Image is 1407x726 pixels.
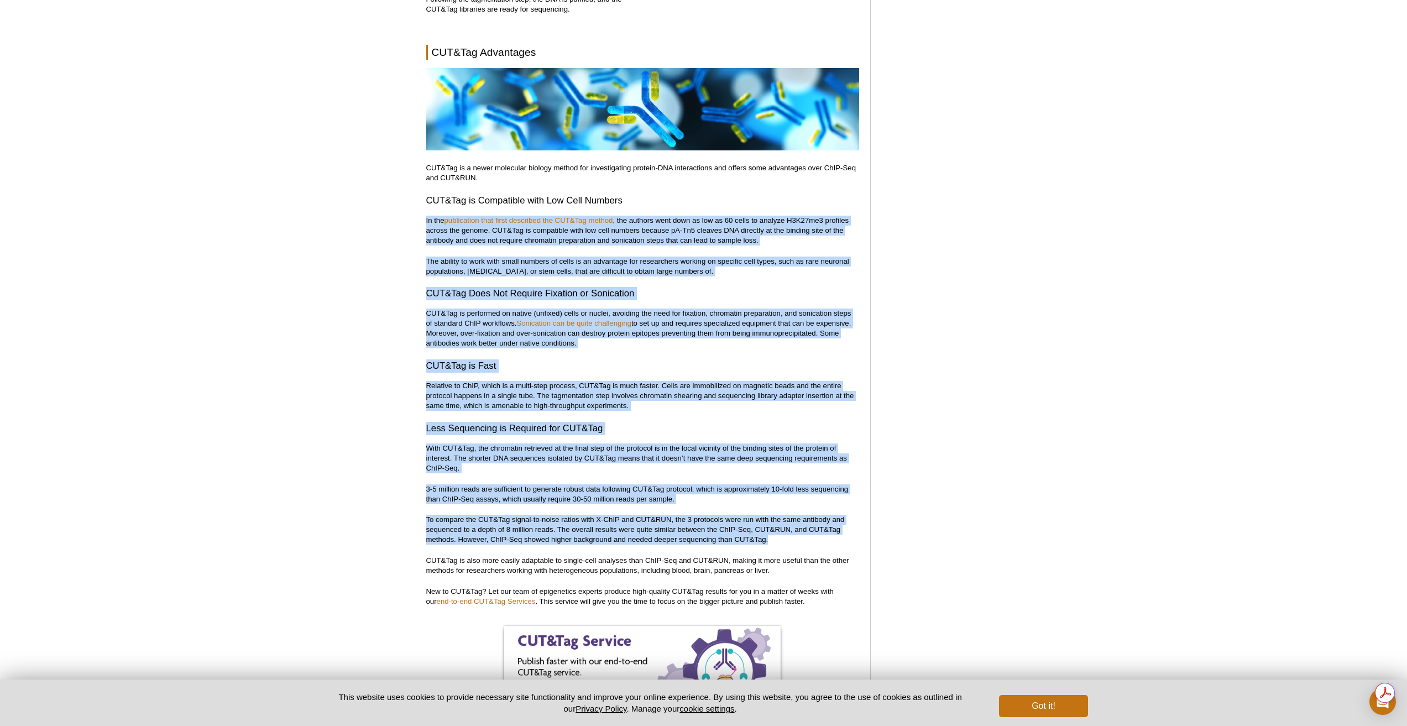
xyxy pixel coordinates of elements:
p: CUT&Tag is a newer molecular biology method for investigating protein-DNA interactions and offers... [426,163,859,183]
p: 3-5 million reads are sufficient to generate robust data following CUT&Tag protocol, which is app... [426,484,859,504]
a: publication that first described the CUT&Tag method [444,216,613,224]
h2: CUT&Tag Advantages [426,45,859,60]
button: cookie settings [679,704,734,713]
p: New to CUT&Tag? Let our team of epigenetics experts produce high-quality CUT&Tag results for you ... [426,587,859,607]
button: Got it! [999,695,1087,717]
div: Open Intercom Messenger [1369,688,1396,715]
p: This website uses cookies to provide necessary site functionality and improve your online experie... [320,691,981,714]
p: Relative to ChIP, which is a multi-step process, CUT&Tag is much faster. Cells are immobilized on... [426,381,859,411]
h3: Less Sequencing is Required for CUT&Tag [426,422,859,435]
p: The ability to work with small numbers of cells is an advantage for researchers working on specif... [426,257,859,276]
p: CUT&Tag is also more easily adaptable to single-cell analyses than ChIP-Seq and CUT&RUN, making i... [426,556,859,576]
h3: CUT&Tag is Fast [426,359,859,373]
h3: CUT&Tag is Compatible with Low Cell Numbers [426,194,859,207]
h3: CUT&Tag Does Not Require Fixation or Sonication [426,287,859,300]
p: CUT&Tag is performed on native (unfixed) cells or nuclei, avoiding the need for fixation, chromat... [426,309,859,348]
img: End-to-end CUT&Tag Service [504,626,781,715]
p: With CUT&Tag, the chromatin retrieved at the final step of the protocol is in the local vicinity ... [426,443,859,473]
a: end-to-end CUT&Tag Services [437,597,536,605]
a: Sonication can be quite challenging [516,319,631,327]
img: CUT&Tag Advantage [426,68,859,150]
a: Privacy Policy [576,704,626,713]
p: In the , the authors went down as low as 60 cells to analyze H3K27me3 profiles across the genome.... [426,216,859,246]
p: To compare the CUT&Tag signal-to-noise ratios with X-ChIP and CUT&RUN, the 3 protocols were run w... [426,515,859,545]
